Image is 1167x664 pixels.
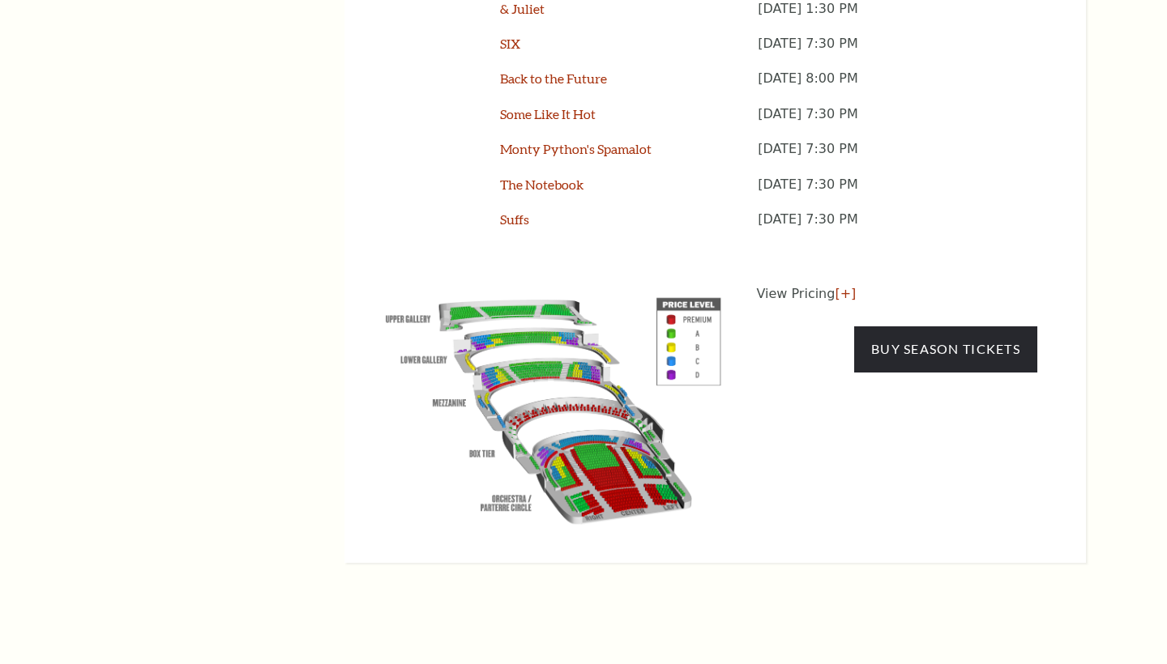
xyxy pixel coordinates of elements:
[758,211,1037,245] p: [DATE] 7:30 PM
[758,105,1037,140] p: [DATE] 7:30 PM
[835,286,856,301] a: [+]
[369,284,738,530] img: batb-seatmap-offpeak-2425.jpg
[500,211,529,227] a: Suffs
[758,140,1037,175] p: [DATE] 7:30 PM
[758,35,1037,70] p: [DATE] 7:30 PM
[500,106,596,121] a: Some Like It Hot
[500,141,652,156] a: Monty Python's Spamalot
[854,326,1037,372] a: Buy Season Tickets
[500,1,545,16] a: & Juliet
[500,177,583,192] a: The Notebook
[757,284,1038,304] p: View Pricing
[500,36,520,51] a: SIX
[758,176,1037,211] p: [DATE] 7:30 PM
[758,70,1037,104] p: [DATE] 8:00 PM
[500,70,607,86] a: Back to the Future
